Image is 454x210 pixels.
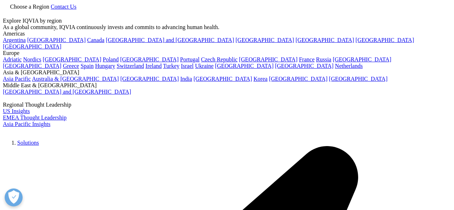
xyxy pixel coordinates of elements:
a: Canada [87,37,104,43]
a: [GEOGRAPHIC_DATA] [235,37,294,43]
a: [GEOGRAPHIC_DATA] [329,76,388,82]
a: Korea [253,76,267,82]
a: Czech Republic [201,56,238,62]
a: EMEA Thought Leadership [3,115,66,121]
a: Russia [316,56,332,62]
a: [GEOGRAPHIC_DATA] [295,37,354,43]
a: [GEOGRAPHIC_DATA] [43,56,101,62]
a: Hungary [95,63,115,69]
a: Solutions [17,140,39,146]
a: Netherlands [335,63,362,69]
a: [GEOGRAPHIC_DATA] [356,37,414,43]
a: India [180,76,192,82]
a: Spain [80,63,93,69]
div: Explore IQVIA by region [3,18,451,24]
a: [GEOGRAPHIC_DATA] and [GEOGRAPHIC_DATA] [106,37,234,43]
a: Israel [181,63,194,69]
a: Asia Pacific Insights [3,121,50,127]
div: Asia & [GEOGRAPHIC_DATA] [3,69,451,76]
a: [GEOGRAPHIC_DATA] [239,56,298,62]
div: Americas [3,31,451,37]
a: US Insights [3,108,30,114]
a: [GEOGRAPHIC_DATA] [215,63,273,69]
a: Argentina [3,37,26,43]
a: France [299,56,315,62]
a: Australia & [GEOGRAPHIC_DATA] [32,76,119,82]
a: Ireland [145,63,162,69]
a: Asia Pacific [3,76,31,82]
a: [GEOGRAPHIC_DATA] [275,63,333,69]
a: [GEOGRAPHIC_DATA] [120,76,179,82]
div: As a global community, IQVIA continuously invests and commits to advancing human health. [3,24,451,31]
a: Contact Us [51,4,76,10]
a: Ukraine [195,63,214,69]
a: [GEOGRAPHIC_DATA] [269,76,327,82]
a: Greece [63,63,79,69]
a: [GEOGRAPHIC_DATA] [27,37,86,43]
a: [GEOGRAPHIC_DATA] and [GEOGRAPHIC_DATA] [3,89,131,95]
a: [GEOGRAPHIC_DATA] [193,76,252,82]
span: Choose a Region [10,4,49,10]
a: Turkey [163,63,179,69]
a: [GEOGRAPHIC_DATA] [3,43,61,50]
a: Nordics [23,56,41,62]
a: Poland [103,56,118,62]
a: [GEOGRAPHIC_DATA] [3,63,61,69]
a: Adriatic [3,56,22,62]
a: [GEOGRAPHIC_DATA] [333,56,391,62]
div: Middle East & [GEOGRAPHIC_DATA] [3,82,451,89]
div: Regional Thought Leadership [3,102,451,108]
div: Europe [3,50,451,56]
a: [GEOGRAPHIC_DATA] [120,56,179,62]
a: Switzerland [117,63,144,69]
a: Portugal [180,56,200,62]
button: Open Preferences [5,188,23,206]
